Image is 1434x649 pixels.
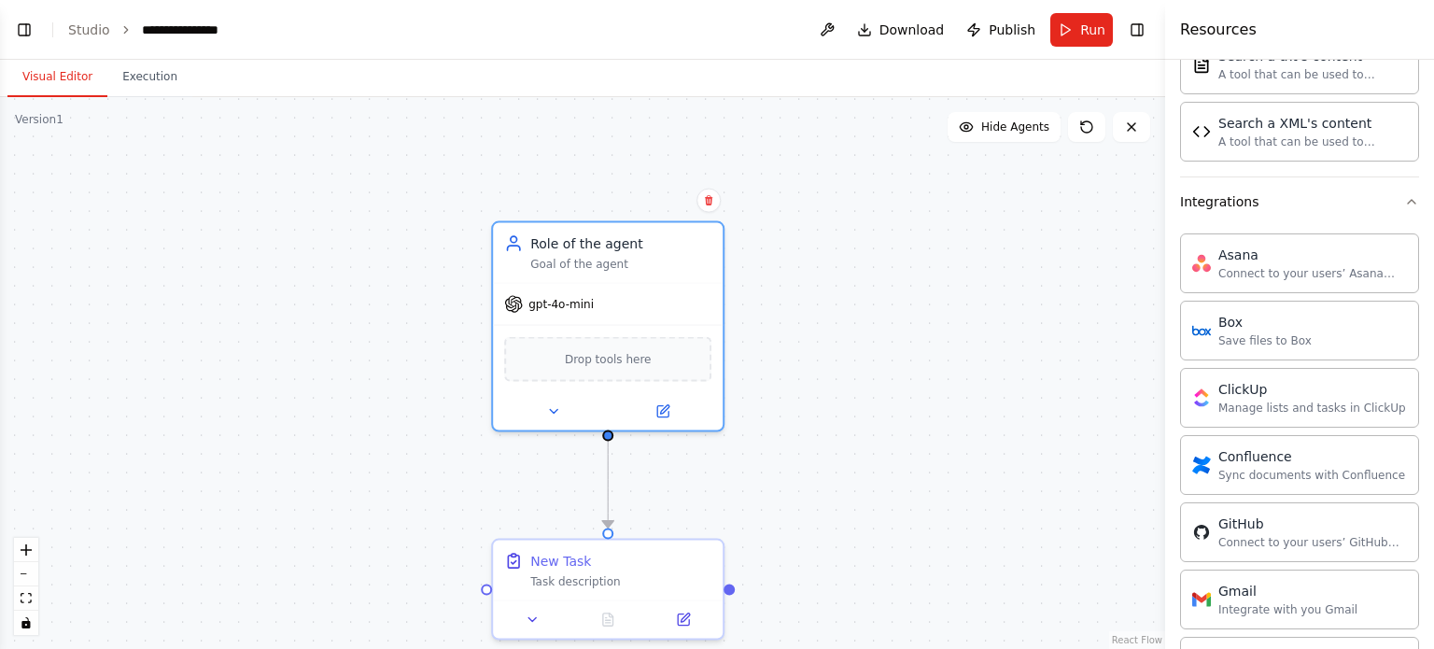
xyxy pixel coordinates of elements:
[68,22,110,37] a: Studio
[1080,21,1105,39] span: Run
[14,586,38,611] button: fit view
[1218,535,1407,550] div: Connect to your users’ GitHub accounts
[530,257,711,272] div: Goal of the agent
[11,17,37,43] button: Show left sidebar
[1192,122,1211,141] img: XMLSearchTool
[1218,134,1407,149] div: A tool that can be used to semantic search a query from a XML's content.
[1192,523,1211,542] img: GitHub
[959,13,1043,47] button: Publish
[1218,468,1405,483] div: Sync documents with Confluence
[14,538,38,635] div: React Flow controls
[565,350,652,369] span: Drop tools here
[1218,401,1406,416] div: Manage lists and tasks in ClickUp
[569,609,648,631] button: No output available
[1218,114,1407,133] div: Search a XML's content
[1124,17,1150,43] button: Hide right sidebar
[696,189,721,213] button: Delete node
[652,609,716,631] button: Open in side panel
[1192,388,1211,407] img: ClickUp
[948,112,1061,142] button: Hide Agents
[1218,313,1312,332] div: Box
[1112,635,1162,645] a: React Flow attribution
[1218,602,1357,617] div: Integrate with you Gmail
[7,58,107,97] button: Visual Editor
[1218,447,1405,466] div: Confluence
[491,221,724,432] div: Role of the agentGoal of the agentgpt-4o-miniDrop tools here
[530,552,591,571] div: New Task
[1192,456,1211,474] img: Confluence
[1218,67,1407,82] div: A tool that can be used to semantic search a query from a txt's content.
[528,297,594,312] span: gpt-4o-mini
[1192,55,1211,74] img: TXTSearchTool
[14,562,38,586] button: zoom out
[14,538,38,562] button: zoom in
[1180,177,1419,226] button: Integrations
[1218,515,1407,533] div: GitHub
[1192,590,1211,609] img: Gmail
[1192,321,1211,340] img: Box
[530,234,711,253] div: Role of the agent
[107,58,192,97] button: Execution
[1218,266,1407,281] div: Connect to your users’ Asana accounts
[1218,380,1406,399] div: ClickUp
[530,574,711,589] div: Task description
[15,112,63,127] div: Version 1
[1218,333,1312,348] div: Save files to Box
[491,539,724,641] div: New TaskTask description
[598,440,617,528] g: Edge from 25f18e0a-5582-4baa-9ecb-3149ba5cf1b0 to a098c098-a54b-41ab-a5ef-4149894023b2
[850,13,952,47] button: Download
[610,401,715,423] button: Open in side panel
[14,611,38,635] button: toggle interactivity
[1180,19,1257,41] h4: Resources
[989,21,1035,39] span: Publish
[1180,192,1258,211] div: Integrations
[68,21,234,39] nav: breadcrumb
[879,21,945,39] span: Download
[1192,254,1211,273] img: Asana
[1050,13,1113,47] button: Run
[1218,246,1407,264] div: Asana
[981,120,1049,134] span: Hide Agents
[1218,582,1357,600] div: Gmail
